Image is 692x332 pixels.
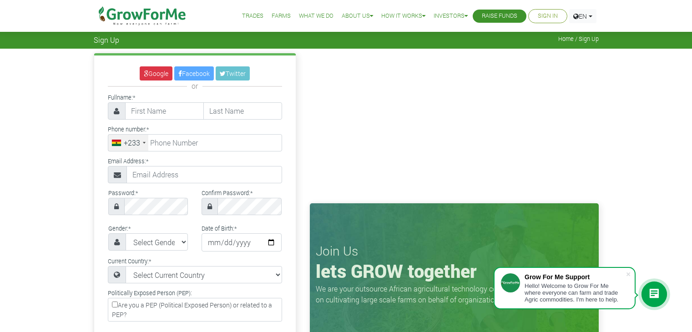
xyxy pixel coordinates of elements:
a: Investors [434,11,468,21]
input: Are you a PEP (Political Exposed Person) or related to a PEP? [112,302,118,307]
label: Email Address: [108,157,148,166]
label: Fullname: [108,93,135,102]
label: Gender: [108,224,131,233]
input: Phone Number [108,134,282,151]
a: How it Works [381,11,425,21]
a: Raise Funds [482,11,517,21]
input: Last Name [203,102,282,120]
label: Politically Exposed Person (PEP): [108,289,192,297]
div: or [108,80,282,91]
label: Phone number: [108,125,149,134]
label: Password: [108,189,138,197]
label: Date of Birth: [202,224,237,233]
div: Ghana (Gaana): +233 [108,135,148,151]
a: About Us [342,11,373,21]
div: Grow For Me Support [525,273,626,281]
label: Confirm Password: [202,189,253,197]
h3: Join Us [316,243,593,259]
div: +233 [124,137,140,148]
p: We are your outsource African agricultural technology company that focuses on cultivating large s... [316,283,566,305]
a: Farms [272,11,291,21]
input: Email Address [126,166,282,183]
div: Hello! Welcome to Grow For Me where everyone can farm and trade Agric commodities. I'm here to help. [525,282,626,303]
a: Google [140,66,172,80]
h1: lets GROW together [316,260,593,282]
a: EN [569,9,596,23]
span: Home / Sign Up [558,35,599,42]
label: Current Country: [108,257,151,266]
a: Sign In [538,11,558,21]
input: First Name [125,102,204,120]
span: Sign Up [94,35,119,44]
label: Are you a PEP (Political Exposed Person) or related to a PEP? [108,298,282,322]
a: Trades [242,11,263,21]
a: What We Do [299,11,333,21]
